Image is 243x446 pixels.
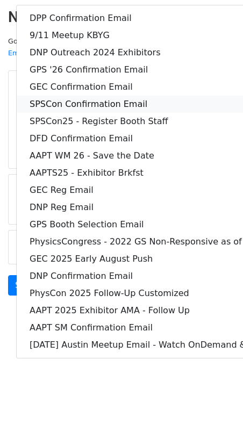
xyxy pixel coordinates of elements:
small: Google Sheet: [8,37,149,57]
a: Send [8,275,44,296]
iframe: Chat Widget [189,394,243,446]
h2: New Campaign [8,8,235,26]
